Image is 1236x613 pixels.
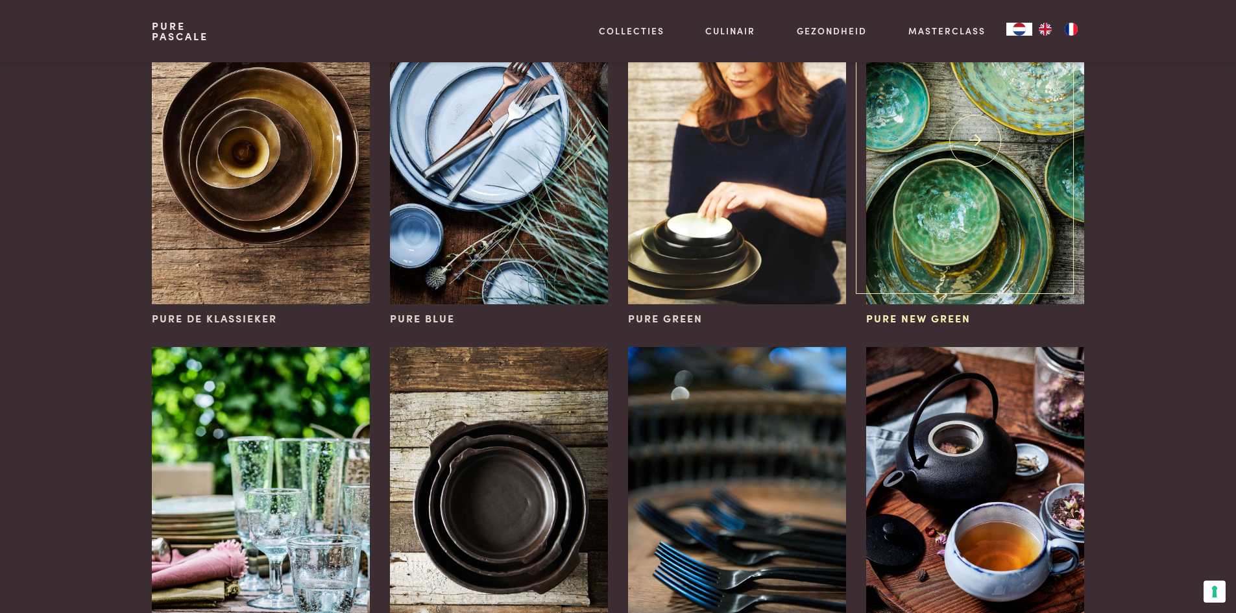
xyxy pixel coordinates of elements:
[1204,581,1226,603] button: Uw voorkeuren voor toestemming voor trackingtechnologieën
[152,21,208,42] a: PurePascale
[866,311,971,326] span: Pure New Green
[797,24,867,38] a: Gezondheid
[908,24,986,38] a: Masterclass
[1006,23,1032,36] div: Language
[1032,23,1058,36] a: EN
[628,311,703,326] span: Pure Green
[705,24,755,38] a: Culinair
[390,311,455,326] span: Pure Blue
[152,311,277,326] span: Pure de klassieker
[1006,23,1084,36] aside: Language selected: Nederlands
[599,24,664,38] a: Collecties
[1006,23,1032,36] a: NL
[1032,23,1084,36] ul: Language list
[1058,23,1084,36] a: FR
